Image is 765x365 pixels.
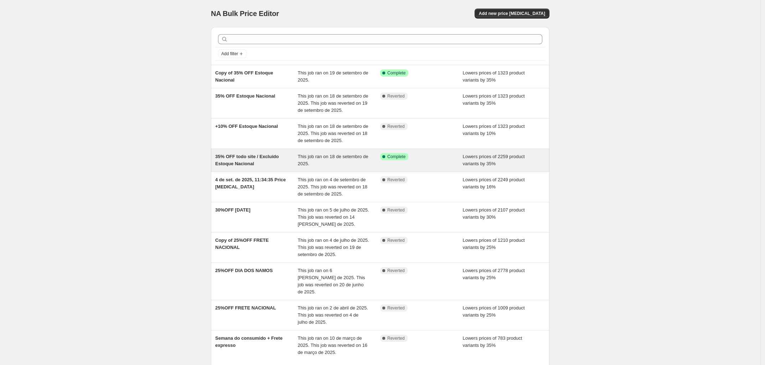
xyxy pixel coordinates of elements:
span: Complete [387,154,405,160]
span: This job ran on 6 [PERSON_NAME] de 2025. This job was reverted on 20 de junho de 2025. [298,268,365,294]
span: This job ran on 10 de março de 2025. This job was reverted on 16 de março de 2025. [298,335,368,355]
button: Add filter [218,49,247,58]
span: Lowers prices of 2107 product variants by 30% [463,207,525,220]
span: This job ran on 18 de setembro de 2025. [298,154,368,166]
span: Reverted [387,305,405,311]
span: Lowers prices of 2249 product variants by 16% [463,177,525,189]
span: This job ran on 4 de setembro de 2025. This job was reverted on 18 de setembro de 2025. [298,177,368,197]
span: Reverted [387,238,405,243]
span: Copy of 25%OFF FRETE NACIONAL [215,238,269,250]
span: 35% OFF todo site / Excluído Estoque Nacional [215,154,279,166]
span: Semana do consumido + Frete expresso [215,335,283,348]
span: Lowers prices of 783 product variants by 35% [463,335,522,348]
span: 25%OFF DIA DOS NAMOS [215,268,273,273]
span: Reverted [387,207,405,213]
span: This job ran on 18 de setembro de 2025. This job was reverted on 19 de setembro de 2025. [298,93,368,113]
span: 35% OFF Estoque Nacional [215,93,275,99]
span: Copy of 35% OFF Estoque Nacional [215,70,273,83]
span: Add new price [MEDICAL_DATA] [479,11,545,16]
span: Lowers prices of 1009 product variants by 25% [463,305,525,318]
span: 25%OFF FRETE NACIONAL [215,305,276,311]
span: This job ran on 5 de julho de 2025. This job was reverted on 14 [PERSON_NAME] de 2025. [298,207,369,227]
span: This job ran on 4 de julho de 2025. This job was reverted on 19 de setembro de 2025. [298,238,369,257]
span: Reverted [387,124,405,129]
span: Lowers prices of 1210 product variants by 25% [463,238,525,250]
span: Lowers prices of 2259 product variants by 35% [463,154,525,166]
span: Lowers prices of 1323 product variants by 10% [463,124,525,136]
span: Reverted [387,335,405,341]
span: NA Bulk Price Editor [211,10,279,17]
span: Reverted [387,268,405,273]
span: +10% OFF Estoque Nacional [215,124,278,129]
span: This job ran on 2 de abril de 2025. This job was reverted on 4 de julho de 2025. [298,305,368,325]
span: This job ran on 18 de setembro de 2025. This job was reverted on 18 de setembro de 2025. [298,124,368,143]
span: Complete [387,70,405,76]
span: Reverted [387,177,405,183]
span: Add filter [221,51,238,57]
span: Lowers prices of 1323 product variants by 35% [463,70,525,83]
span: Reverted [387,93,405,99]
span: 30%OFF [DATE] [215,207,250,213]
span: Lowers prices of 2778 product variants by 25% [463,268,525,280]
span: Lowers prices of 1323 product variants by 35% [463,93,525,106]
span: This job ran on 19 de setembro de 2025. [298,70,368,83]
span: 4 de set. de 2025, 11:34:35 Price [MEDICAL_DATA] [215,177,286,189]
button: Add new price [MEDICAL_DATA] [475,9,549,19]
